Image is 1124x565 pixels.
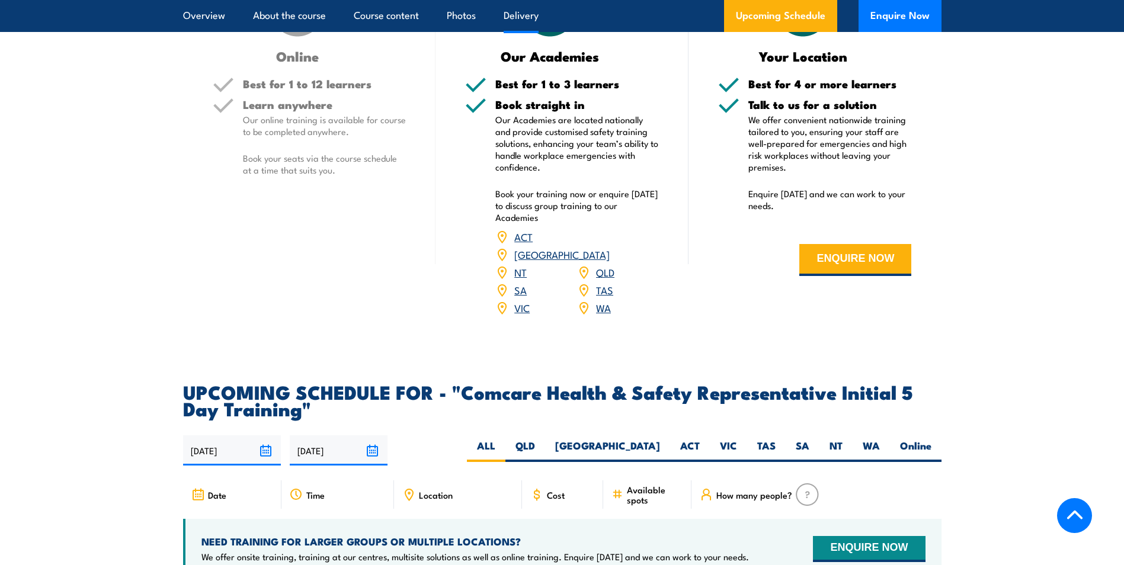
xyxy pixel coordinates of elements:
input: To date [290,435,388,466]
label: WA [853,439,890,462]
a: SA [514,282,527,297]
label: SA [786,439,819,462]
a: QLD [596,265,614,279]
h5: Best for 4 or more learners [748,78,912,89]
label: TAS [747,439,786,462]
span: Location [419,490,453,500]
h3: Our Academies [465,49,635,63]
h3: Online [213,49,383,63]
p: Our online training is available for course to be completed anywhere. [243,114,406,137]
a: ACT [514,229,533,243]
p: Enquire [DATE] and we can work to your needs. [748,188,912,211]
label: VIC [710,439,747,462]
span: How many people? [716,490,792,500]
button: ENQUIRE NOW [813,536,925,562]
label: NT [819,439,853,462]
span: Date [208,490,226,500]
button: ENQUIRE NOW [799,244,911,276]
h5: Best for 1 to 12 learners [243,78,406,89]
label: Online [890,439,942,462]
label: [GEOGRAPHIC_DATA] [545,439,670,462]
label: ALL [467,439,505,462]
a: TAS [596,282,613,297]
p: Book your seats via the course schedule at a time that suits you. [243,152,406,176]
p: Book your training now or enquire [DATE] to discuss group training to our Academies [495,188,659,223]
h5: Talk to us for a solution [748,99,912,110]
h2: UPCOMING SCHEDULE FOR - "Comcare Health & Safety Representative Initial 5 Day Training" [183,383,942,416]
p: We offer convenient nationwide training tailored to you, ensuring your staff are well-prepared fo... [748,114,912,173]
input: From date [183,435,281,466]
h5: Learn anywhere [243,99,406,110]
h3: Your Location [718,49,888,63]
a: NT [514,265,527,279]
p: We offer onsite training, training at our centres, multisite solutions as well as online training... [201,551,749,563]
h4: NEED TRAINING FOR LARGER GROUPS OR MULTIPLE LOCATIONS? [201,535,749,548]
a: VIC [514,300,530,314]
h5: Book straight in [495,99,659,110]
h5: Best for 1 to 3 learners [495,78,659,89]
span: Cost [547,490,565,500]
a: WA [596,300,611,314]
label: ACT [670,439,710,462]
span: Time [306,490,325,500]
span: Available spots [627,484,683,505]
a: [GEOGRAPHIC_DATA] [514,247,610,261]
label: QLD [505,439,545,462]
p: Our Academies are located nationally and provide customised safety training solutions, enhancing ... [495,114,659,173]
